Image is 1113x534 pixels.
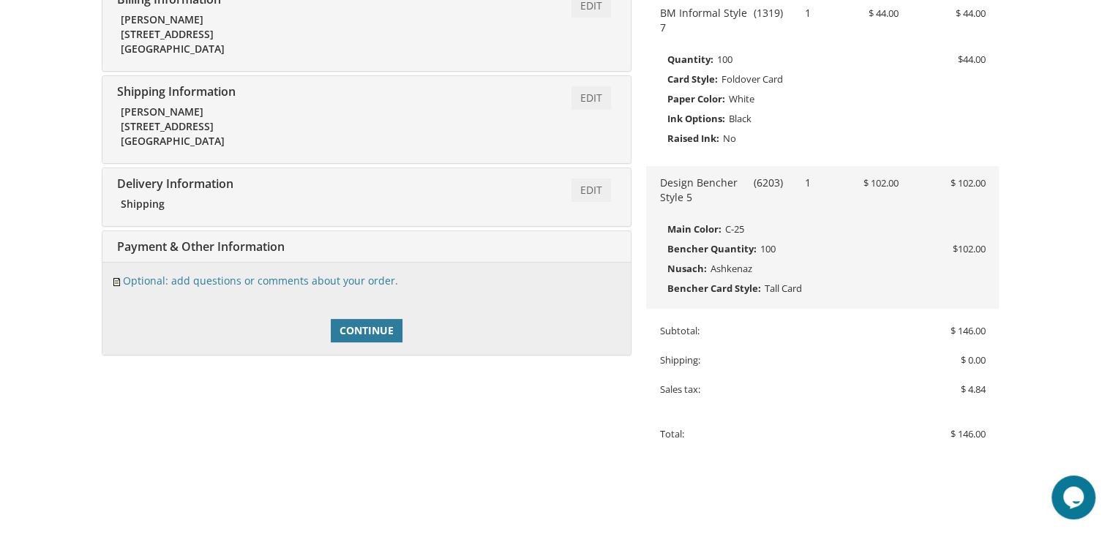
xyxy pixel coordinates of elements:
span: C-25 [725,222,744,236]
span: $ 146.00 [950,427,985,440]
span: $ 4.84 [960,383,985,396]
span: 100 [717,53,732,66]
div: Shipping [121,197,374,211]
span: 100 [760,242,776,255]
span: Quantity: [667,50,713,69]
span: Payment & Other Information [113,238,285,255]
a: Optional: add questions or comments about your order. [123,274,398,287]
span: $ 0.00 [960,353,985,366]
a: Edit [572,178,611,202]
span: Paper Color: [667,89,725,108]
span: $ 102.00 [950,176,985,189]
div: 1 [794,6,823,20]
span: Ashkenaz [711,262,752,275]
span: $44.00 [957,50,985,69]
span: BM Informal Style 7 [660,6,750,35]
span: Bencher Quantity: [667,239,757,258]
span: $ 146.00 [950,324,985,337]
span: Delivery Information [113,176,233,192]
span: $ 44.00 [869,7,899,20]
span: Main Color: [667,219,722,238]
a: Continue [331,319,402,342]
span: Design Bencher Style 5 [660,176,750,205]
span: Card Style: [667,69,718,89]
span: $102.00 [952,239,985,258]
span: Black [729,112,752,125]
span: $ 102.00 [863,176,899,189]
span: Bencher Card Style: [667,279,761,298]
span: Sales tax: [660,383,700,396]
span: (1319) [754,6,783,35]
span: Raised Ink: [667,129,719,148]
div: [PERSON_NAME] [STREET_ADDRESS] [GEOGRAPHIC_DATA] [121,12,374,56]
span: Subtotal: [660,324,700,337]
span: No [723,132,736,145]
span: Tall Card [765,282,802,295]
div: 1 [794,176,823,190]
div: [PERSON_NAME] [STREET_ADDRESS] [GEOGRAPHIC_DATA] [121,105,374,148]
span: Shipping: [660,353,700,366]
span: (6203) [754,176,783,205]
iframe: chat widget [1052,475,1098,519]
span: Continue [340,323,394,338]
span: Nusach: [667,259,707,278]
span: Foldover Card [722,72,783,86]
a: Edit [572,86,611,110]
span: $ 44.00 [955,7,985,20]
span: Shipping Information [113,83,236,99]
span: Total: [660,427,684,440]
span: White [729,92,754,105]
img: Edit [113,278,120,286]
span: Ink Options: [667,109,725,128]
